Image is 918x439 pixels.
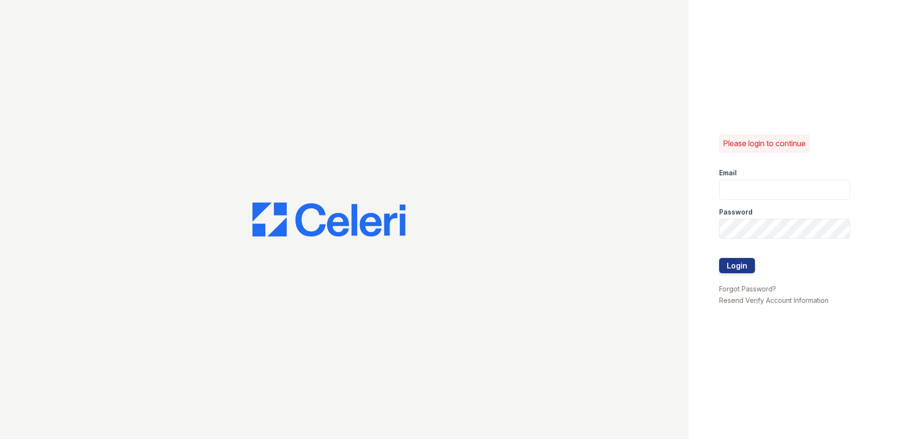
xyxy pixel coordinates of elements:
button: Login [719,258,755,273]
label: Password [719,207,753,217]
p: Please login to continue [723,138,806,149]
a: Forgot Password? [719,285,776,293]
a: Resend Verify Account Information [719,296,829,304]
label: Email [719,168,737,178]
img: CE_Logo_Blue-a8612792a0a2168367f1c8372b55b34899dd931a85d93a1a3d3e32e68fde9ad4.png [252,203,405,237]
